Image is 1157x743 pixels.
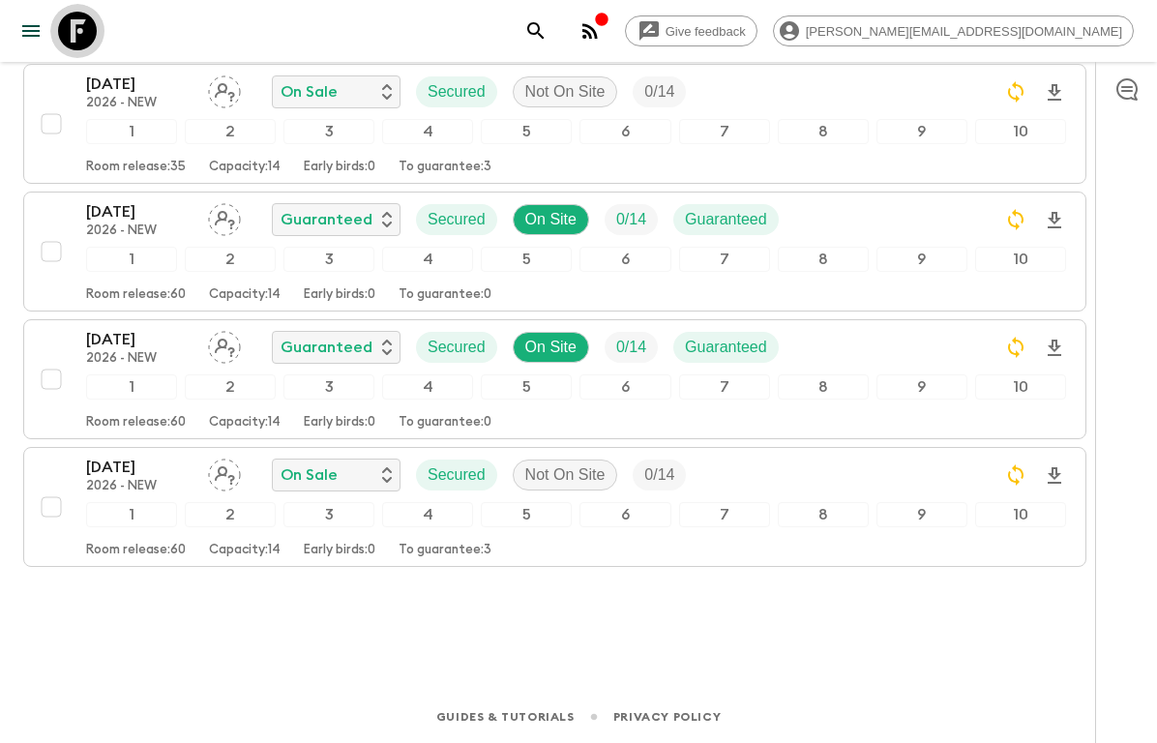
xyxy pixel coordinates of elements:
[975,247,1066,272] div: 10
[525,463,606,487] p: Not On Site
[416,204,497,235] div: Secured
[975,502,1066,527] div: 10
[778,502,869,527] div: 8
[876,502,967,527] div: 9
[795,24,1133,39] span: [PERSON_NAME][EMAIL_ADDRESS][DOMAIN_NAME]
[525,80,606,104] p: Not On Site
[605,332,658,363] div: Trip Fill
[579,119,670,144] div: 6
[185,247,276,272] div: 2
[679,247,770,272] div: 7
[633,76,686,107] div: Trip Fill
[416,332,497,363] div: Secured
[876,247,967,272] div: 9
[975,374,1066,400] div: 10
[644,80,674,104] p: 0 / 14
[778,119,869,144] div: 8
[86,119,177,144] div: 1
[481,247,572,272] div: 5
[304,160,375,175] p: Early birds: 0
[579,374,670,400] div: 6
[605,204,658,235] div: Trip Fill
[283,502,374,527] div: 3
[283,247,374,272] div: 3
[428,463,486,487] p: Secured
[481,502,572,527] div: 5
[86,456,193,479] p: [DATE]
[382,374,473,400] div: 4
[644,463,674,487] p: 0 / 14
[633,460,686,490] div: Trip Fill
[685,208,767,231] p: Guaranteed
[685,336,767,359] p: Guaranteed
[513,332,589,363] div: On Site
[86,415,186,431] p: Room release: 60
[86,73,193,96] p: [DATE]
[876,119,967,144] div: 9
[525,208,577,231] p: On Site
[185,119,276,144] div: 2
[1043,81,1066,104] svg: Download Onboarding
[517,12,555,50] button: search adventures
[304,543,375,558] p: Early birds: 0
[1004,463,1027,487] svg: Sync Required - Changes detected
[778,374,869,400] div: 8
[23,64,1086,184] button: [DATE]2026 - NEWAssign pack leaderOn SaleSecuredNot On SiteTrip Fill12345678910Room release:35Cap...
[209,160,281,175] p: Capacity: 14
[283,374,374,400] div: 3
[23,319,1086,439] button: [DATE]2026 - NEWAssign pack leaderGuaranteedSecuredOn SiteTrip FillGuaranteed12345678910Room rele...
[416,76,497,107] div: Secured
[86,374,177,400] div: 1
[86,223,193,239] p: 2026 - NEW
[613,706,721,728] a: Privacy Policy
[209,415,281,431] p: Capacity: 14
[382,119,473,144] div: 4
[208,337,241,352] span: Assign pack leader
[86,351,193,367] p: 2026 - NEW
[399,543,491,558] p: To guarantee: 3
[513,460,618,490] div: Not On Site
[86,200,193,223] p: [DATE]
[679,119,770,144] div: 7
[86,328,193,351] p: [DATE]
[209,543,281,558] p: Capacity: 14
[616,208,646,231] p: 0 / 14
[23,192,1086,312] button: [DATE]2026 - NEWAssign pack leaderGuaranteedSecuredOn SiteTrip FillGuaranteed12345678910Room rele...
[416,460,497,490] div: Secured
[86,543,186,558] p: Room release: 60
[283,119,374,144] div: 3
[399,160,491,175] p: To guarantee: 3
[876,374,967,400] div: 9
[975,119,1066,144] div: 10
[208,464,241,480] span: Assign pack leader
[1043,337,1066,360] svg: Download Onboarding
[208,81,241,97] span: Assign pack leader
[86,160,186,175] p: Room release: 35
[679,374,770,400] div: 7
[304,415,375,431] p: Early birds: 0
[86,96,193,111] p: 2026 - NEW
[399,287,491,303] p: To guarantee: 0
[428,208,486,231] p: Secured
[281,80,338,104] p: On Sale
[513,204,589,235] div: On Site
[436,706,575,728] a: Guides & Tutorials
[281,336,372,359] p: Guaranteed
[86,502,177,527] div: 1
[281,208,372,231] p: Guaranteed
[86,287,186,303] p: Room release: 60
[778,247,869,272] div: 8
[625,15,757,46] a: Give feedback
[281,463,338,487] p: On Sale
[185,502,276,527] div: 2
[1004,336,1027,359] svg: Sync Required - Changes detected
[86,247,177,272] div: 1
[655,24,756,39] span: Give feedback
[208,209,241,224] span: Assign pack leader
[23,447,1086,567] button: [DATE]2026 - NEWAssign pack leaderOn SaleSecuredNot On SiteTrip Fill12345678910Room release:60Cap...
[773,15,1134,46] div: [PERSON_NAME][EMAIL_ADDRESS][DOMAIN_NAME]
[481,374,572,400] div: 5
[579,502,670,527] div: 6
[1043,209,1066,232] svg: Download Onboarding
[382,247,473,272] div: 4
